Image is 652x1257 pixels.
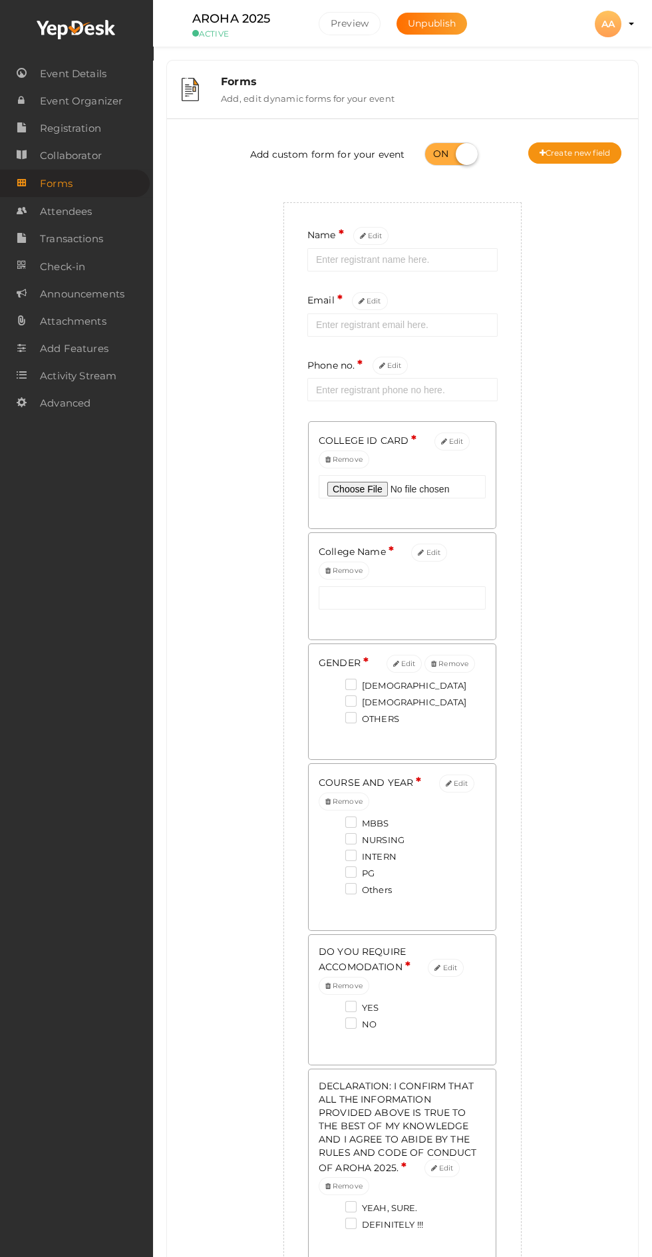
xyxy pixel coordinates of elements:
[411,544,447,562] button: Edit
[345,817,389,830] label: MBBS
[319,1080,477,1174] span: DECLARATION: I CONFIRM THAT ALL THE INFORMATION PROVIDED ABOVE IS TRUE TO THE BEST OF MY KNOWLEDG...
[319,1177,369,1195] button: Remove
[40,170,73,197] span: Forms
[424,655,475,673] button: Remove
[345,867,375,880] label: PG
[307,248,498,271] input: Enter registrant name here.
[319,657,361,669] span: GENDER
[591,10,625,38] button: AA
[40,254,85,280] span: Check-in
[428,959,464,977] button: Edit
[345,1001,379,1015] label: YES
[307,226,389,245] label: Name
[319,435,408,447] span: COLLEGE ID CARD
[307,378,498,401] input: Enter registrant phone no here.
[40,88,122,114] span: Event Organizer
[40,363,116,389] span: Activity Stream
[307,291,388,310] label: Email
[319,450,369,468] button: Remove
[319,793,369,810] button: Remove
[439,775,475,793] button: Edit
[192,29,299,39] small: ACTIVE
[40,115,101,142] span: Registration
[250,142,405,166] label: Add custom form for your event
[40,281,124,307] span: Announcements
[319,777,413,789] span: COURSE AND YEAR
[319,946,406,973] span: DO YOU REQUIRE ACCOMODATION
[40,142,102,169] span: Collaborator
[595,18,621,30] profile-pic: AA
[352,292,388,310] button: Email*
[353,227,389,245] button: Name*
[40,198,92,225] span: Attendees
[434,433,470,450] button: Edit
[397,13,467,35] button: Unpublish
[40,308,106,335] span: Attachments
[192,9,270,29] label: AROHA 2025
[345,1018,377,1031] label: NO
[595,11,621,37] div: AA
[345,713,399,726] label: OTHERS
[40,226,103,252] span: Transactions
[424,1159,460,1177] button: Edit
[182,78,199,101] img: forms.svg
[345,679,467,693] label: [DEMOGRAPHIC_DATA]
[319,977,369,995] button: Remove
[174,94,631,106] a: Forms Add, edit dynamic forms for your event
[319,12,381,35] button: Preview
[40,61,106,87] span: Event Details
[40,335,108,362] span: Add Features
[345,1218,423,1232] label: DEFINITELY !!!
[345,834,405,847] label: NURSING
[345,884,392,897] label: Others
[345,696,467,709] label: [DEMOGRAPHIC_DATA]
[319,546,386,558] span: College Name
[221,88,395,104] label: Add, edit dynamic forms for your event
[528,142,621,164] button: Create new field
[345,850,397,864] label: INTERN
[221,75,623,88] div: Forms
[345,1202,418,1215] label: YEAH, SURE.
[408,17,456,29] span: Unpublish
[307,357,408,375] label: Phone no.
[40,390,90,417] span: Advanced
[307,313,498,337] input: Enter registrant email here.
[319,562,369,580] button: Remove
[387,655,422,673] button: Edit
[373,357,408,375] button: Phone no.*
